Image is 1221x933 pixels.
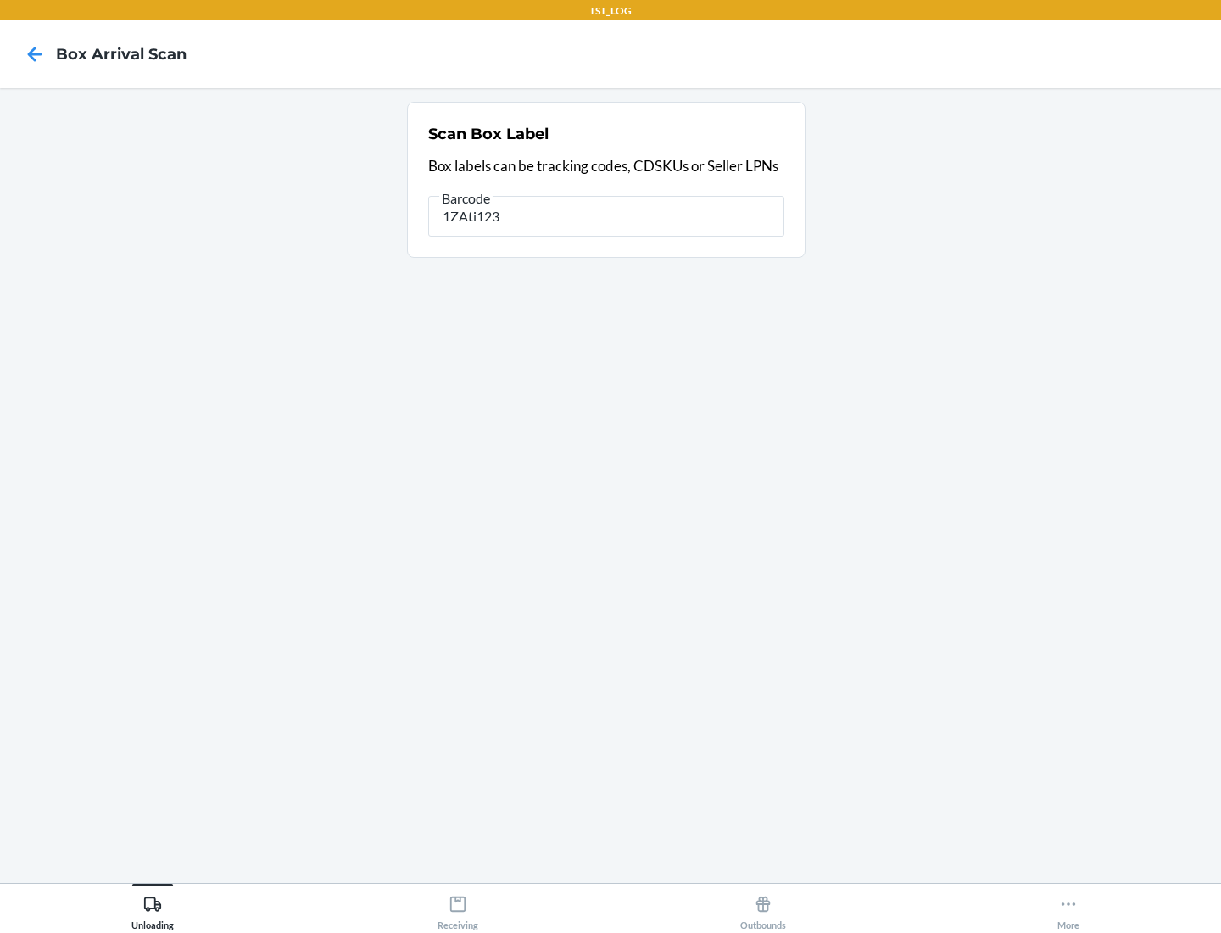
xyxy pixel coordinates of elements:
[740,888,786,930] div: Outbounds
[589,3,632,19] p: TST_LOG
[439,190,493,207] span: Barcode
[916,884,1221,930] button: More
[610,884,916,930] button: Outbounds
[428,123,549,145] h2: Scan Box Label
[305,884,610,930] button: Receiving
[428,196,784,237] input: Barcode
[438,888,478,930] div: Receiving
[131,888,174,930] div: Unloading
[56,43,187,65] h4: Box Arrival Scan
[428,155,784,177] p: Box labels can be tracking codes, CDSKUs or Seller LPNs
[1057,888,1079,930] div: More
